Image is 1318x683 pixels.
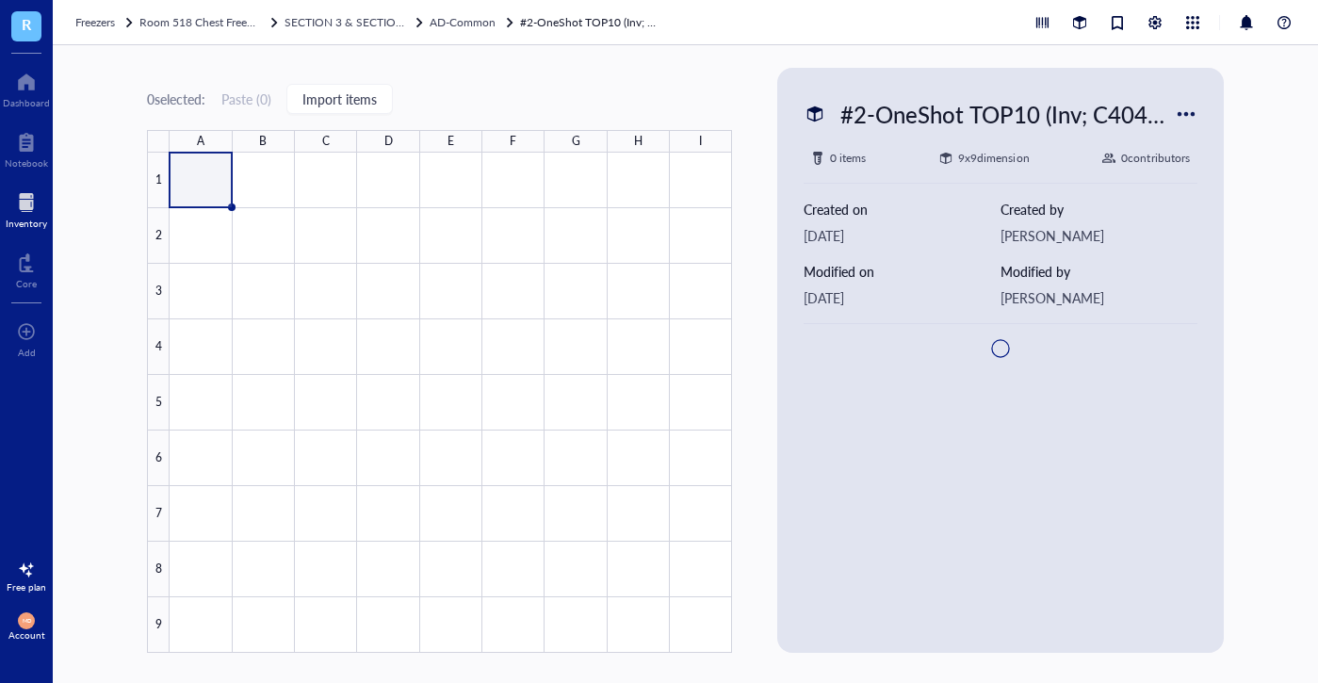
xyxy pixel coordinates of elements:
[75,13,136,32] a: Freezers
[8,629,45,641] div: Account
[18,347,36,358] div: Add
[572,130,580,153] div: G
[1121,149,1189,168] div: 0 contributor s
[6,187,47,229] a: Inventory
[147,431,170,486] div: 6
[139,13,281,32] a: Room 518 Chest Freezer #004
[302,91,377,106] span: Import items
[634,130,643,153] div: H
[520,13,661,32] a: #2-OneShot TOP10 (Inv; C404004)/SURE 2 (Ag; 200152)
[147,89,205,109] div: 0 selected:
[5,127,48,169] a: Notebook
[16,278,37,289] div: Core
[510,130,516,153] div: F
[6,218,47,229] div: Inventory
[285,13,516,32] a: SECTION 3 & SECTION 4AD-Common
[1001,261,1197,282] div: Modified by
[22,617,31,624] span: MD
[1001,287,1197,308] div: [PERSON_NAME]
[832,94,1174,134] div: #2-OneShot TOP10 (Inv; C404004)/SURE 2 (Ag; 200152)
[804,199,1001,220] div: Created on
[3,97,50,108] div: Dashboard
[147,264,170,319] div: 3
[197,130,204,153] div: A
[147,319,170,375] div: 4
[830,149,866,168] div: 0 items
[147,208,170,264] div: 2
[804,225,1001,246] div: [DATE]
[221,84,271,114] button: Paste (0)
[699,130,702,153] div: I
[1001,199,1197,220] div: Created by
[139,14,290,30] span: Room 518 Chest Freezer #004
[804,261,1001,282] div: Modified on
[147,597,170,653] div: 9
[322,130,330,153] div: C
[3,67,50,108] a: Dashboard
[22,12,31,36] span: R
[1001,225,1197,246] div: [PERSON_NAME]
[7,581,46,593] div: Free plan
[430,14,496,30] span: AD-Common
[16,248,37,289] a: Core
[147,153,170,208] div: 1
[5,157,48,169] div: Notebook
[804,287,1001,308] div: [DATE]
[147,542,170,597] div: 8
[147,486,170,542] div: 7
[958,149,1029,168] div: 9 x 9 dimension
[259,130,267,153] div: B
[75,14,115,30] span: Freezers
[285,14,414,30] span: SECTION 3 & SECTION 4
[147,375,170,431] div: 5
[384,130,393,153] div: D
[447,130,454,153] div: E
[286,84,393,114] button: Import items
